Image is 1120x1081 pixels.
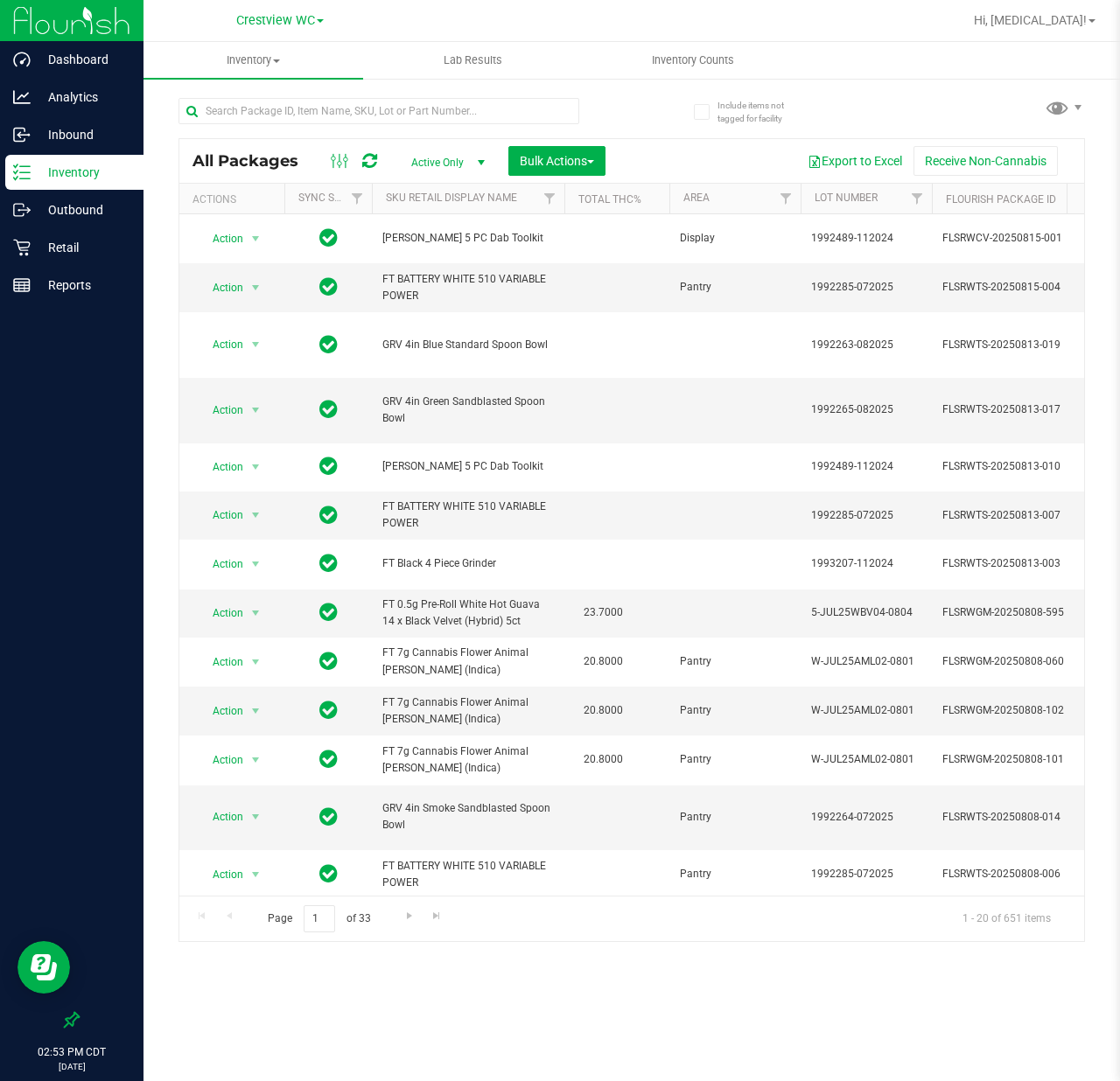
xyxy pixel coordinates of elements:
[319,649,338,673] span: In Sync
[420,52,526,68] span: Lab Results
[197,503,244,527] span: Action
[245,552,267,576] span: select
[13,201,31,219] inline-svg: Outbound
[197,748,244,772] span: Action
[575,747,632,772] span: 20.8000
[942,653,1114,670] span: FLSRWGM-20250808-060
[583,42,802,79] a: Inventory Counts
[942,507,1114,524] span: FLSRWTS-20250813-007
[680,279,790,296] span: Pantry
[245,601,267,625] span: select
[319,226,338,250] span: In Sync
[319,503,338,527] span: In Sync
[31,199,136,220] p: Outbound
[535,184,564,213] a: Filter
[811,809,921,826] span: 1992264-072025
[628,52,758,68] span: Inventory Counts
[197,227,244,251] span: Action
[811,230,921,247] span: 1992489-112024
[811,751,921,768] span: W-JUL25AML02-0801
[319,600,338,624] span: In Sync
[382,555,554,572] span: FT Black 4 Piece Grinder
[319,551,338,575] span: In Sync
[942,458,1114,475] span: FLSRWTS-20250813-010
[31,124,136,145] p: Inbound
[683,192,710,204] a: Area
[974,13,1087,27] span: Hi, [MEDICAL_DATA]!
[197,601,244,625] span: Action
[386,192,517,204] a: SKU Retail Display Name
[680,230,790,247] span: Display
[245,455,267,479] span: select
[245,275,267,300] span: select
[575,600,632,625] span: 23.7000
[811,337,921,353] span: 1992263-082025
[192,151,316,171] span: All Packages
[304,905,335,932] input: 1
[31,49,136,70] p: Dashboard
[8,1044,136,1060] p: 02:53 PM CDT
[197,332,244,357] span: Action
[298,192,366,204] a: Sync Status
[717,99,805,125] span: Include items not tagged for facility
[143,42,363,79] a: Inventory
[382,394,554,427] span: GRV 4in Green Sandblasted Spoon Bowl
[796,146,913,176] button: Export to Excel
[236,13,315,28] span: Crestview WC
[942,604,1114,621] span: FLSRWGM-20250808-595
[575,698,632,723] span: 20.8000
[197,862,244,887] span: Action
[903,184,932,213] a: Filter
[942,401,1114,418] span: FLSRWTS-20250813-017
[811,507,921,524] span: 1992285-072025
[382,743,554,777] span: FT 7g Cannabis Flower Animal [PERSON_NAME] (Indica)
[245,805,267,829] span: select
[178,98,579,124] input: Search Package ID, Item Name, SKU, Lot or Part Number...
[319,397,338,422] span: In Sync
[13,88,31,106] inline-svg: Analytics
[63,1011,80,1029] label: Pin the sidebar to full width on large screens
[575,649,632,674] span: 20.8000
[197,650,244,674] span: Action
[382,858,554,891] span: FT BATTERY WHITE 510 VARIABLE POWER
[31,162,136,183] p: Inventory
[382,458,554,475] span: [PERSON_NAME] 5 PC Dab Toolkit
[680,809,790,826] span: Pantry
[13,126,31,143] inline-svg: Inbound
[245,332,267,357] span: select
[815,192,878,204] a: Lot Number
[382,694,554,728] span: FT 7g Cannabis Flower Animal [PERSON_NAME] (Indica)
[245,748,267,772] span: select
[811,555,921,572] span: 1993207-112024
[31,275,136,296] p: Reports
[942,751,1114,768] span: FLSRWGM-20250808-101
[8,1060,136,1073] p: [DATE]
[811,866,921,882] span: 1992285-072025
[245,650,267,674] span: select
[245,699,267,723] span: select
[680,866,790,882] span: Pantry
[680,653,790,670] span: Pantry
[319,747,338,771] span: In Sync
[253,905,385,932] span: Page of 33
[197,699,244,723] span: Action
[382,596,554,630] span: FT 0.5g Pre-Roll White Hot Guava 14 x Black Velvet (Hybrid) 5ct
[942,230,1114,247] span: FLSRWCV-20250815-001
[811,458,921,475] span: 1992489-112024
[319,861,338,886] span: In Sync
[245,862,267,887] span: select
[319,805,338,829] span: In Sync
[319,698,338,722] span: In Sync
[192,193,277,206] div: Actions
[680,702,790,719] span: Pantry
[245,503,267,527] span: select
[396,905,422,929] a: Go to the next page
[811,702,921,719] span: W-JUL25AML02-0801
[343,184,372,213] a: Filter
[319,454,338,478] span: In Sync
[245,398,267,422] span: select
[680,751,790,768] span: Pantry
[13,276,31,294] inline-svg: Reports
[382,800,554,833] span: GRV 4in Smoke Sandblasted Spoon Bowl
[811,279,921,296] span: 1992285-072025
